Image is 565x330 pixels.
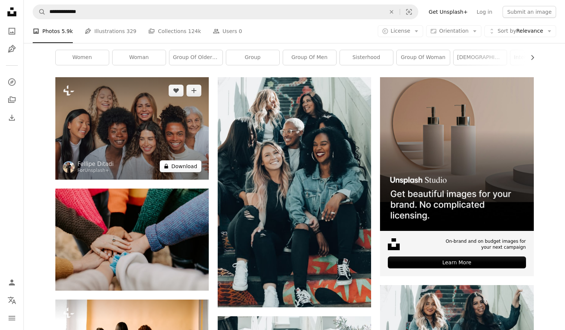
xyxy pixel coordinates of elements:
[4,24,19,39] a: Photos
[160,160,201,172] button: Download
[226,50,279,65] a: group
[400,5,418,19] button: Visual search
[383,5,400,19] button: Clear
[397,50,450,65] a: group of woman
[78,168,114,174] div: For
[78,160,114,168] a: Fellipe Ditadi
[169,85,184,97] button: Like
[4,42,19,56] a: Illustrations
[510,50,564,65] a: international womens day
[55,236,209,243] a: person in red sweater holding babys hand
[497,27,543,35] span: Relevance
[378,25,423,37] button: License
[148,19,201,43] a: Collections 124k
[526,50,534,65] button: scroll list to the right
[85,168,109,173] a: Unsplash+
[33,5,46,19] button: Search Unsplash
[424,6,472,18] a: Get Unsplash+
[186,85,201,97] button: Add to Collection
[426,25,481,37] button: Orientation
[388,238,400,250] img: file-1631678316303-ed18b8b5cb9cimage
[56,50,109,65] a: women
[113,50,166,65] a: woman
[380,77,533,276] a: On-brand and on budget images for your next campaignLearn More
[63,161,75,173] img: Go to Fellipe Ditadi's profile
[33,4,418,19] form: Find visuals sitewide
[4,311,19,326] button: Menu
[55,77,209,179] img: a group of women standing next to each other
[391,28,410,34] span: License
[85,19,136,43] a: Illustrations 329
[4,275,19,290] a: Log in / Sign up
[283,50,336,65] a: group of men
[55,125,209,131] a: a group of women standing next to each other
[4,293,19,308] button: Language
[188,27,201,35] span: 124k
[4,75,19,89] a: Explore
[213,19,242,43] a: Users 0
[472,6,497,18] a: Log in
[454,50,507,65] a: [DEMOGRAPHIC_DATA]
[127,27,137,35] span: 329
[484,25,556,37] button: Sort byRelevance
[55,189,209,291] img: person in red sweater holding babys hand
[239,27,242,35] span: 0
[4,4,19,21] a: Home — Unsplash
[4,92,19,107] a: Collections
[4,110,19,125] a: Download History
[218,77,371,307] img: 3 women sitting on red carpet
[503,6,556,18] button: Submit an image
[169,50,223,65] a: group of older women
[388,257,526,268] div: Learn More
[340,50,393,65] a: sisterhood
[441,238,526,251] span: On-brand and on budget images for your next campaign
[439,28,468,34] span: Orientation
[380,77,533,231] img: file-1715714113747-b8b0561c490eimage
[497,28,516,34] span: Sort by
[218,189,371,196] a: 3 women sitting on red carpet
